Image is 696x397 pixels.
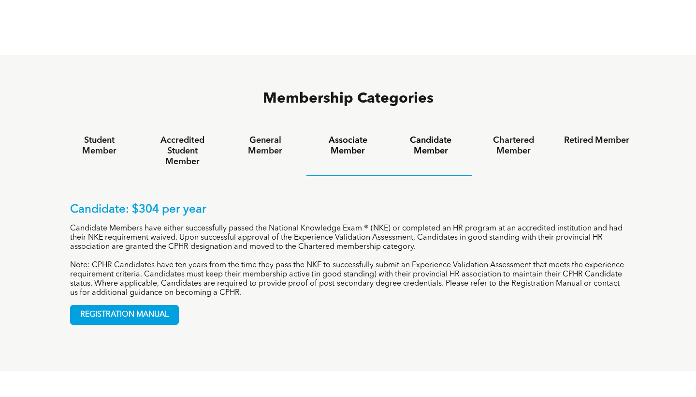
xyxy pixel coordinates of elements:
[70,224,626,252] p: Candidate Members have either successfully passed the National Knowledge Exam ® (NKE) or complete...
[398,135,464,156] h4: Candidate Member
[232,135,298,156] h4: General Member
[564,135,629,146] h4: Retired Member
[71,305,178,324] span: REGISTRATION MANUAL
[263,92,434,106] span: Membership Categories
[315,135,380,156] h4: Associate Member
[70,305,179,325] a: REGISTRATION MANUAL
[149,135,215,167] h4: Accredited Student Member
[70,261,626,298] p: Note: CPHR Candidates have ten years from the time they pass the NKE to successfully submit an Ex...
[67,135,132,156] h4: Student Member
[481,135,546,156] h4: Chartered Member
[70,203,626,217] p: Candidate: $304 per year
